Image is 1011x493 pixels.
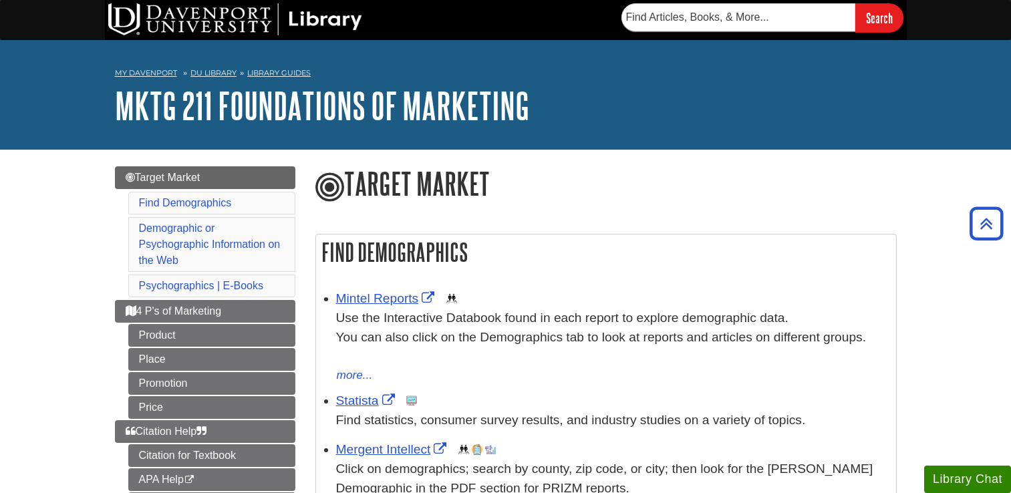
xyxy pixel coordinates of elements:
[128,372,295,395] a: Promotion
[128,468,295,491] a: APA Help
[458,444,469,455] img: Demographics
[336,309,889,366] div: Use the Interactive Databook found in each report to explore demographic data. You can also click...
[336,442,450,456] a: Link opens in new window
[126,305,222,317] span: 4 P's of Marketing
[446,293,457,304] img: Demographics
[126,172,200,183] span: Target Market
[139,280,263,291] a: Psychographics | E-Books
[128,444,295,467] a: Citation for Textbook
[139,197,232,208] a: Find Demographics
[115,85,529,126] a: MKTG 211 Foundations of Marketing
[128,396,295,419] a: Price
[472,444,482,455] img: Company Information
[315,166,897,204] h1: Target Market
[855,3,903,32] input: Search
[965,214,1008,232] a: Back to Top
[115,67,177,79] a: My Davenport
[115,300,295,323] a: 4 P's of Marketing
[485,444,496,455] img: Industry Report
[621,3,903,32] form: Searches DU Library's articles, books, and more
[139,222,281,266] a: Demographic or Psychographic Information on the Web
[108,3,362,35] img: DU Library
[128,348,295,371] a: Place
[115,420,295,443] a: Citation Help
[184,476,195,484] i: This link opens in a new window
[336,291,438,305] a: Link opens in new window
[336,411,889,430] p: Find statistics, consumer survey results, and industry studies on a variety of topics.
[336,393,398,407] a: Link opens in new window
[406,395,417,406] img: Statistics
[316,234,896,270] h2: Find Demographics
[247,68,311,77] a: Library Guides
[115,64,897,86] nav: breadcrumb
[190,68,237,77] a: DU Library
[924,466,1011,493] button: Library Chat
[128,324,295,347] a: Product
[115,166,295,189] a: Target Market
[126,426,207,437] span: Citation Help
[621,3,855,31] input: Find Articles, Books, & More...
[336,366,374,385] button: more...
